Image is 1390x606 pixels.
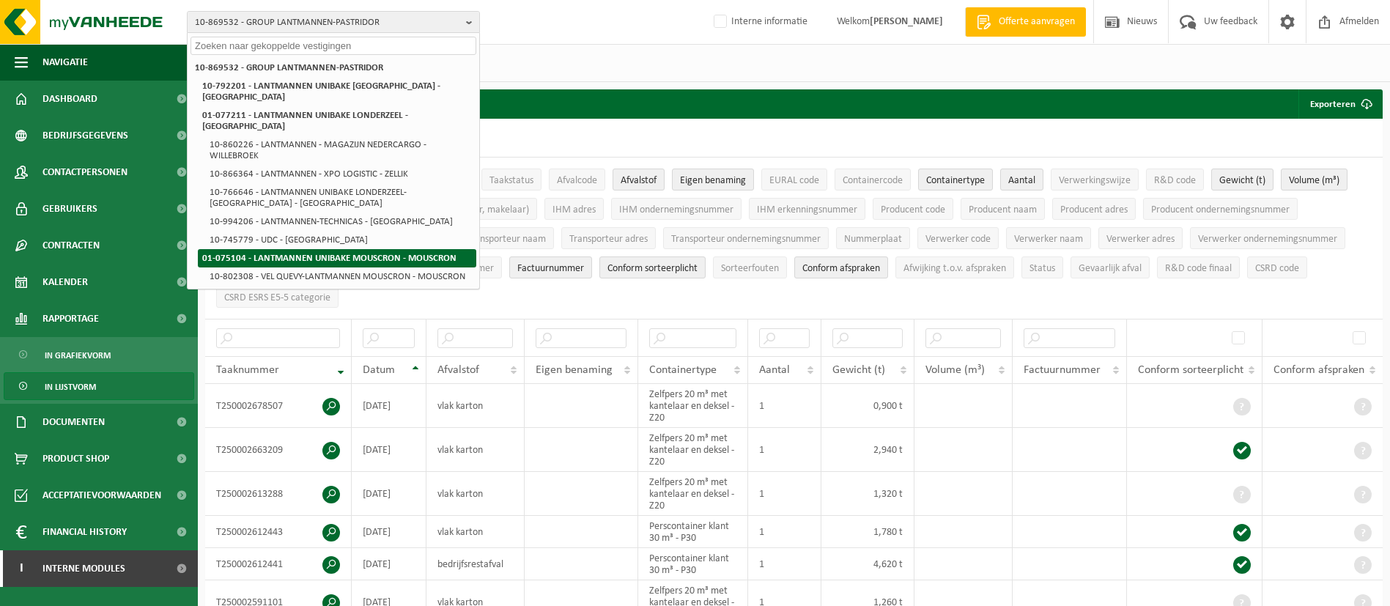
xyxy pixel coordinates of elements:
[748,472,821,516] td: 1
[1014,234,1083,245] span: Verwerker naam
[1051,169,1139,191] button: VerwerkingswijzeVerwerkingswijze: Activate to sort
[713,256,787,278] button: SorteerfoutenSorteerfouten: Activate to sort
[363,364,395,376] span: Datum
[832,364,885,376] span: Gewicht (t)
[638,428,748,472] td: Zelfpers 20 m³ met kantelaar en deksel - Z20
[42,81,97,117] span: Dashboard
[607,263,698,274] span: Conform sorteerplicht
[969,204,1037,215] span: Producent naam
[544,198,604,220] button: IHM adresIHM adres: Activate to sort
[42,404,105,440] span: Documenten
[187,11,480,33] button: 10-869532 - GROUP LANTMANNEN-PASTRIDOR
[426,548,525,580] td: bedrijfsrestafval
[216,364,279,376] span: Taaknummer
[1024,364,1101,376] span: Factuurnummer
[1052,198,1136,220] button: Producent adresProducent adres: Activate to sort
[437,364,479,376] span: Afvalstof
[481,169,541,191] button: TaakstatusTaakstatus: Activate to sort
[1281,169,1348,191] button: Volume (m³)Volume (m³): Activate to sort
[42,440,109,477] span: Product Shop
[459,227,554,249] button: Transporteur naamTransporteur naam: Activate to sort
[794,256,888,278] button: Conform afspraken : Activate to sort
[836,227,910,249] button: NummerplaatNummerplaat: Activate to sort
[638,516,748,548] td: Perscontainer klant 30 m³ - P30
[918,169,993,191] button: ContainertypeContainertype: Activate to sort
[748,548,821,580] td: 1
[205,231,476,249] li: 10-745779 - UDC - [GEOGRAPHIC_DATA]
[191,59,476,77] li: 10-869532 - GROUP LANTMANNEN-PASTRIDOR
[42,227,100,264] span: Contracten
[42,154,127,191] span: Contactpersonen
[426,516,525,548] td: vlak karton
[42,44,88,81] span: Navigatie
[426,428,525,472] td: vlak karton
[1021,256,1063,278] button: StatusStatus: Activate to sort
[4,341,194,369] a: In grafiekvorm
[205,213,476,231] li: 10-994206 - LANTMANNEN-TECHNICAS - [GEOGRAPHIC_DATA]
[671,234,821,245] span: Transporteur ondernemingsnummer
[489,175,533,186] span: Taakstatus
[1190,227,1345,249] button: Verwerker ondernemingsnummerVerwerker ondernemingsnummer: Activate to sort
[680,175,746,186] span: Eigen benaming
[517,263,584,274] span: Factuurnummer
[205,516,352,548] td: T250002612443
[557,175,597,186] span: Afvalcode
[42,264,88,300] span: Kalender
[1247,256,1307,278] button: CSRD codeCSRD code: Activate to sort
[1098,227,1183,249] button: Verwerker adresVerwerker adres: Activate to sort
[1198,234,1337,245] span: Verwerker ondernemingsnummer
[4,372,194,400] a: In lijstvorm
[821,384,914,428] td: 0,900 t
[549,169,605,191] button: AfvalcodeAfvalcode: Activate to sort
[961,198,1045,220] button: Producent naamProducent naam: Activate to sort
[1211,169,1273,191] button: Gewicht (t)Gewicht (t): Activate to sort
[1165,263,1232,274] span: R&D code finaal
[205,384,352,428] td: T250002678507
[224,292,330,303] span: CSRD ESRS E5-5 categorie
[761,169,827,191] button: EURAL codeEURAL code: Activate to sort
[426,384,525,428] td: vlak karton
[1106,234,1175,245] span: Verwerker adres
[613,169,665,191] button: AfvalstofAfvalstof: Activate to sort
[1071,256,1150,278] button: Gevaarlijk afval : Activate to sort
[1006,227,1091,249] button: Verwerker naamVerwerker naam: Activate to sort
[45,373,96,401] span: In lijstvorm
[42,550,125,587] span: Interne modules
[638,384,748,428] td: Zelfpers 20 m³ met kantelaar en deksel - Z20
[1138,364,1243,376] span: Conform sorteerplicht
[205,183,476,213] li: 10-766646 - LANTMANNEN UNIBAKE LONDERZEEL-[GEOGRAPHIC_DATA] - [GEOGRAPHIC_DATA]
[552,204,596,215] span: IHM adres
[202,81,440,102] strong: 10-792201 - LANTMANNEN UNIBAKE [GEOGRAPHIC_DATA] - [GEOGRAPHIC_DATA]
[569,234,648,245] span: Transporteur adres
[191,37,476,55] input: Zoeken naar gekoppelde vestigingen
[1154,175,1196,186] span: R&D code
[42,117,128,154] span: Bedrijfsgegevens
[352,548,426,580] td: [DATE]
[895,256,1014,278] button: Afwijking t.o.v. afsprakenAfwijking t.o.v. afspraken: Activate to sort
[748,384,821,428] td: 1
[202,111,408,131] strong: 01-077211 - LANTMANNEN UNIBAKE LONDERZEEL - [GEOGRAPHIC_DATA]
[1060,204,1128,215] span: Producent adres
[1143,198,1298,220] button: Producent ondernemingsnummerProducent ondernemingsnummer: Activate to sort
[1255,263,1299,274] span: CSRD code
[821,472,914,516] td: 1,320 t
[1059,175,1131,186] span: Verwerkingswijze
[638,548,748,580] td: Perscontainer klant 30 m³ - P30
[42,191,97,227] span: Gebruikers
[925,364,985,376] span: Volume (m³)
[873,198,953,220] button: Producent codeProducent code: Activate to sort
[1029,263,1055,274] span: Status
[925,234,991,245] span: Verwerker code
[748,516,821,548] td: 1
[843,175,903,186] span: Containercode
[352,472,426,516] td: [DATE]
[835,169,911,191] button: ContainercodeContainercode: Activate to sort
[1000,169,1043,191] button: AantalAantal: Activate to sort
[926,175,985,186] span: Containertype
[638,472,748,516] td: Zelfpers 20 m³ met kantelaar en deksel - Z20
[721,263,779,274] span: Sorteerfouten
[536,364,613,376] span: Eigen benaming
[619,204,733,215] span: IHM ondernemingsnummer
[611,198,742,220] button: IHM ondernemingsnummerIHM ondernemingsnummer: Activate to sort
[1273,364,1364,376] span: Conform afspraken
